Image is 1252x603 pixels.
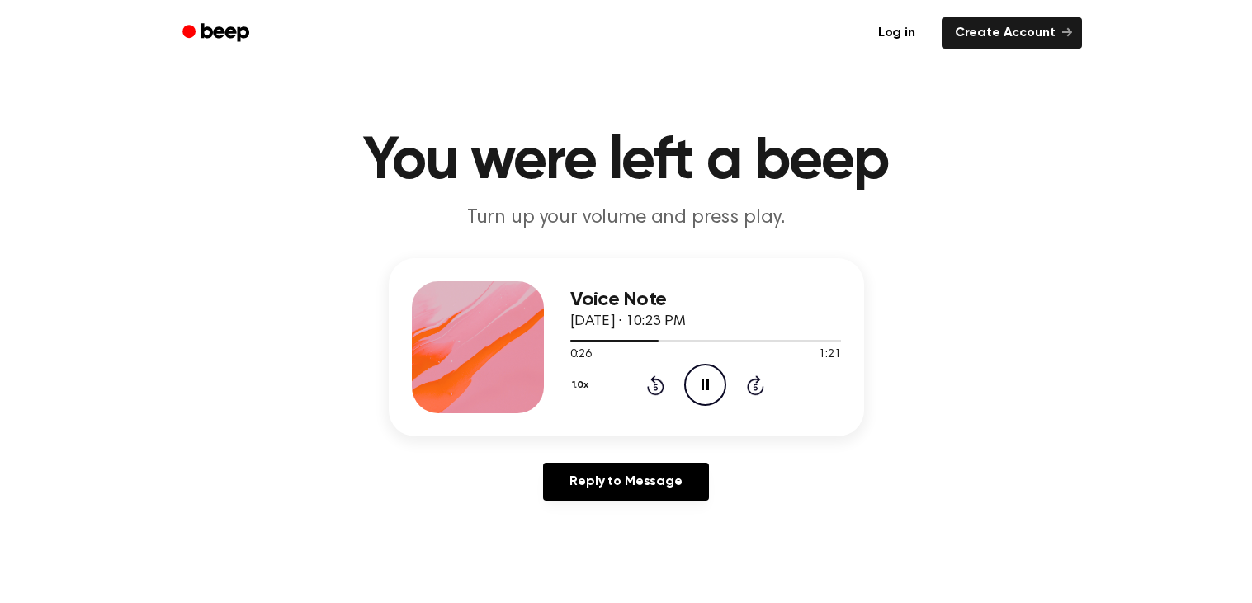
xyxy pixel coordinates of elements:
[942,17,1082,49] a: Create Account
[204,132,1049,191] h1: You were left a beep
[862,14,932,52] a: Log in
[309,205,943,232] p: Turn up your volume and press play.
[819,346,840,364] span: 1:21
[570,314,686,329] span: [DATE] · 10:23 PM
[171,17,264,49] a: Beep
[570,289,841,311] h3: Voice Note
[543,463,708,501] a: Reply to Message
[570,346,592,364] span: 0:26
[570,371,595,399] button: 1.0x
